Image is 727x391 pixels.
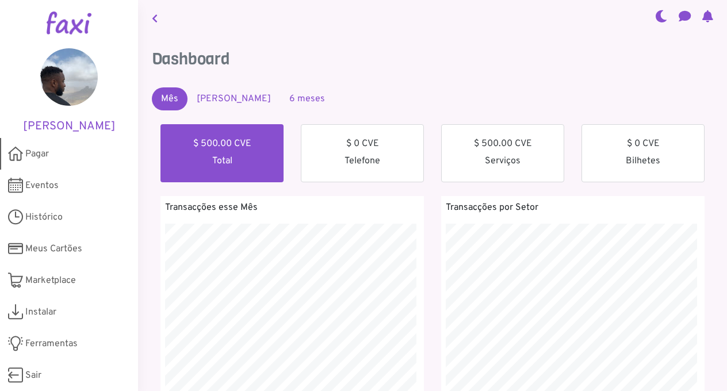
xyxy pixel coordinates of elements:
a: Mês [152,87,188,110]
a: [PERSON_NAME] [17,48,121,133]
span: Sair [25,369,41,382]
span: Histórico [25,210,63,224]
p: Transacções esse Mês [165,201,419,214]
h6: $ 0 CVE [313,139,412,149]
h5: [PERSON_NAME] [17,120,121,133]
span: Eventos [25,179,59,193]
a: 6 meses [280,87,334,110]
p: Serviços [453,154,552,168]
h6: $ 500.00 CVE [453,139,552,149]
span: Marketplace [25,274,76,287]
h6: $ 500.00 CVE [173,139,271,149]
span: Meus Cartões [25,242,82,256]
h3: Dashboard [152,49,713,69]
span: Ferramentas [25,337,78,351]
span: Instalar [25,305,56,319]
p: Telefone [313,154,412,168]
h6: $ 0 CVE [594,139,692,149]
a: [PERSON_NAME] [188,87,280,110]
span: Pagar [25,147,49,161]
p: Bilhetes [594,154,692,168]
p: Total [173,154,271,168]
p: Transacções por Setor [446,201,700,214]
